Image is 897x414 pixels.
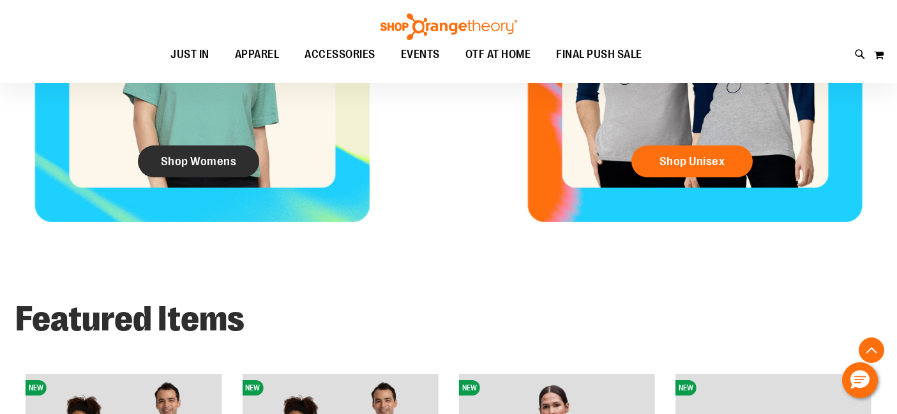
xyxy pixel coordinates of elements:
span: NEW [459,380,480,396]
span: NEW [675,380,697,396]
span: Shop Womens [161,154,237,168]
a: APPAREL [222,40,292,70]
a: EVENTS [388,40,453,70]
span: APPAREL [235,40,280,69]
a: FINAL PUSH SALE [543,40,655,70]
button: Hello, have a question? Let’s chat. [842,362,878,398]
span: EVENTS [401,40,440,69]
span: ACCESSORIES [305,40,375,69]
strong: Featured Items [15,299,245,339]
a: OTF AT HOME [453,40,544,70]
button: Back To Top [859,337,884,363]
a: ACCESSORIES [292,40,388,70]
span: OTF AT HOME [465,40,531,69]
span: FINAL PUSH SALE [556,40,642,69]
span: Shop Unisex [660,154,725,168]
a: Shop Womens [138,145,259,177]
img: Shop Orangetheory [379,13,519,40]
span: JUST IN [170,40,209,69]
span: NEW [242,380,263,396]
span: NEW [26,380,47,396]
a: JUST IN [158,40,222,70]
a: Shop Unisex [631,145,753,177]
